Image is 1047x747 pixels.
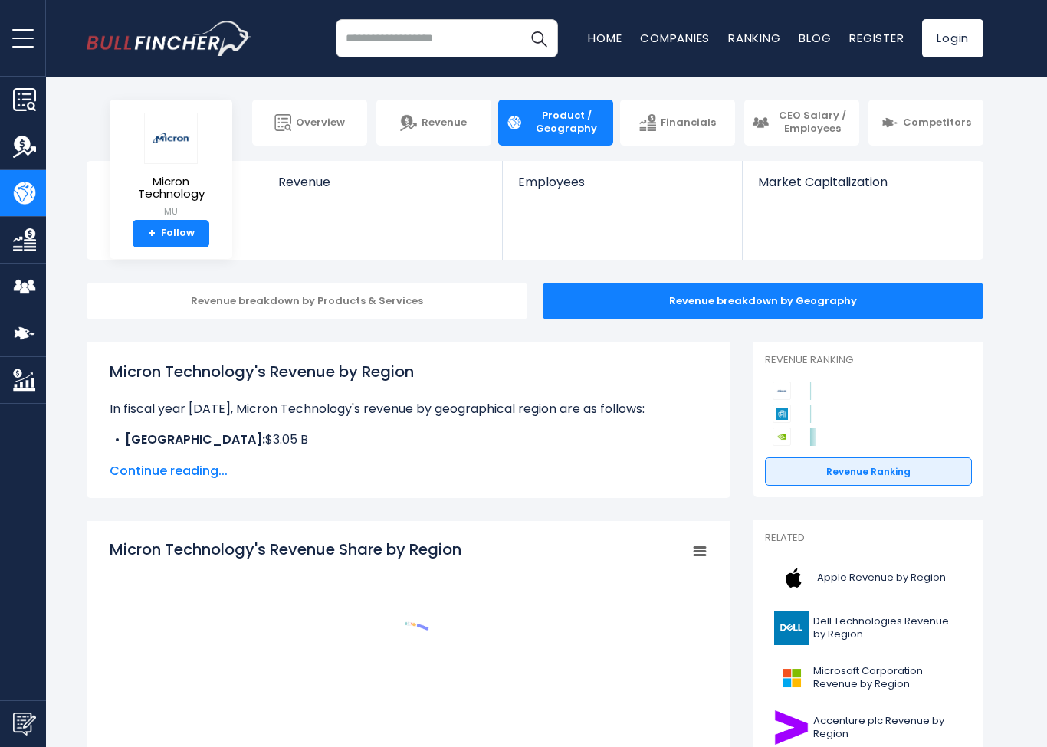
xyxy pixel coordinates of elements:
[122,175,220,201] span: Micron Technology
[503,161,741,215] a: Employees
[765,557,972,599] a: Apple Revenue by Region
[110,360,707,383] h1: Micron Technology's Revenue by Region
[849,30,904,46] a: Register
[121,112,221,220] a: Micron Technology MU
[133,220,209,247] a: +Follow
[110,539,461,560] tspan: Micron Technology's Revenue Share by Region
[903,116,971,129] span: Competitors
[620,100,735,146] a: Financials
[774,561,812,595] img: AAPL logo
[125,431,265,448] b: [GEOGRAPHIC_DATA]:
[278,175,487,189] span: Revenue
[743,161,982,215] a: Market Capitalization
[813,615,963,641] span: Dell Technologies Revenue by Region
[868,100,983,146] a: Competitors
[773,428,791,446] img: NVIDIA Corporation competitors logo
[744,100,859,146] a: CEO Salary / Employees
[773,110,852,136] span: CEO Salary / Employees
[498,100,613,146] a: Product / Geography
[110,431,707,449] li: $3.05 B
[148,227,156,241] strong: +
[813,715,963,741] span: Accenture plc Revenue by Region
[765,457,972,487] a: Revenue Ranking
[817,572,946,585] span: Apple Revenue by Region
[520,19,558,57] button: Search
[922,19,983,57] a: Login
[588,30,622,46] a: Home
[518,175,726,189] span: Employees
[765,657,972,699] a: Microsoft Corporation Revenue by Region
[813,665,963,691] span: Microsoft Corporation Revenue by Region
[422,116,467,129] span: Revenue
[765,532,972,545] p: Related
[774,660,809,695] img: MSFT logo
[110,462,707,480] span: Continue reading...
[774,611,809,645] img: DELL logo
[87,283,527,319] div: Revenue breakdown by Products & Services
[296,116,345,129] span: Overview
[543,283,983,319] div: Revenue breakdown by Geography
[527,110,606,136] span: Product / Geography
[110,449,707,467] li: $818.00 M
[87,21,251,56] img: bullfincher logo
[728,30,780,46] a: Ranking
[110,400,707,418] p: In fiscal year [DATE], Micron Technology's revenue by geographical region are as follows:
[87,21,251,56] a: Go to homepage
[122,205,220,218] small: MU
[376,100,491,146] a: Revenue
[774,710,809,745] img: ACN logo
[765,607,972,649] a: Dell Technologies Revenue by Region
[661,116,716,129] span: Financials
[263,161,503,215] a: Revenue
[758,175,967,189] span: Market Capitalization
[765,354,972,367] p: Revenue Ranking
[125,449,172,467] b: Europe:
[773,405,791,423] img: Applied Materials competitors logo
[799,30,831,46] a: Blog
[640,30,710,46] a: Companies
[773,382,791,400] img: Micron Technology competitors logo
[252,100,367,146] a: Overview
